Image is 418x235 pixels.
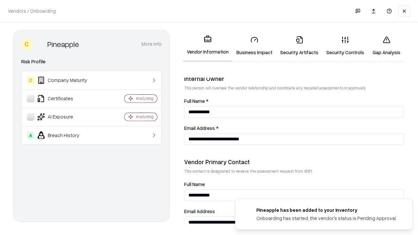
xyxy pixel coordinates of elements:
div: Pineapple has been added to your inventory [256,207,397,213]
label: Full Name * [184,99,404,103]
button: More info [141,38,162,50]
div: Analyzing [136,96,153,101]
div: C [21,39,32,49]
a: Gap Analysis [368,31,405,61]
div: C [27,76,35,84]
div: Analyzing [136,114,153,119]
label: Full Name [184,182,404,187]
div: Risk Profile [21,58,162,66]
img: Pineapple [34,39,45,49]
div: Internal Owner [184,75,404,83]
div: Certificates [27,95,105,102]
div: AI Exposure [27,113,105,121]
div: A [27,131,35,139]
p: This person will oversee the vendor relationship and coordinate any required assessments or appro... [184,85,404,91]
div: Pineapple [47,39,79,49]
div: Company Maturity [27,76,105,84]
p: This contact is designated to receive the assessment request from Shift [184,168,404,174]
div: Onboarding has started, the vendor's status is Pending Approval. [256,215,397,222]
div: Breach History [27,131,105,139]
a: Security Controls [322,31,368,61]
label: Email Address [184,209,404,214]
a: Business Impact [233,31,276,61]
p: Vendors / Onboarding [8,8,56,14]
a: Security Artifacts [276,31,322,61]
img: pineappleenergy.com [243,207,251,214]
label: Email Address * [184,126,404,131]
a: Vendor Information [183,30,233,62]
div: Vendor Primary Contact [184,158,404,166]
